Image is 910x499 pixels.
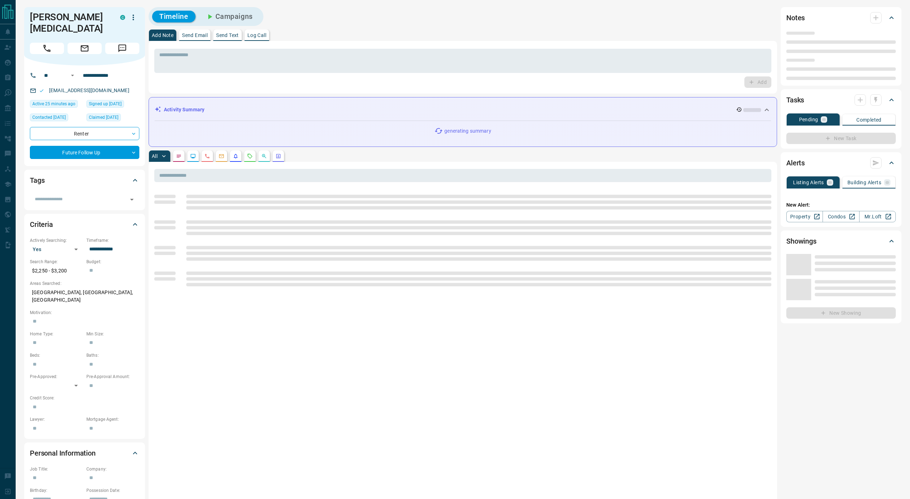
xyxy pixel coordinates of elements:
div: Renter [30,127,139,140]
button: Campaigns [198,11,260,22]
div: Tasks [786,91,896,108]
p: Building Alerts [847,180,881,185]
div: Activity Summary [155,103,771,116]
p: Possession Date: [86,487,139,494]
span: Signed up [DATE] [89,100,122,107]
div: Sat Dec 14 2024 [86,100,139,110]
svg: Listing Alerts [233,153,239,159]
p: All [152,154,157,159]
p: Company: [86,466,139,472]
svg: Agent Actions [275,153,281,159]
svg: Requests [247,153,253,159]
p: $2,250 - $3,200 [30,265,83,277]
p: Credit Score: [30,395,139,401]
button: Open [127,195,137,205]
button: Timeline [152,11,196,22]
p: Lawyer: [30,416,83,423]
a: Condos [823,211,859,222]
p: Baths: [86,352,139,359]
h2: Showings [786,235,817,247]
p: Min Size: [86,331,139,337]
p: Timeframe: [86,237,139,244]
p: New Alert: [786,201,896,209]
p: Motivation: [30,309,139,316]
span: Claimed [DATE] [89,114,118,121]
div: Showings [786,233,896,250]
p: Search Range: [30,259,83,265]
div: Alerts [786,154,896,171]
p: Activity Summary [164,106,204,113]
p: Pre-Approval Amount: [86,373,139,380]
h1: [PERSON_NAME][MEDICAL_DATA] [30,11,109,34]
h2: Tasks [786,94,804,106]
span: Email [68,43,102,54]
p: Log Call [247,33,266,38]
div: Sun Dec 15 2024 [86,113,139,123]
div: Sun Jul 27 2025 [30,113,83,123]
a: Property [786,211,823,222]
p: Completed [856,117,882,122]
p: Send Text [216,33,239,38]
a: [EMAIL_ADDRESS][DOMAIN_NAME] [49,87,129,93]
p: Birthday: [30,487,83,494]
p: Beds: [30,352,83,359]
div: Notes [786,9,896,26]
span: Contacted [DATE] [32,114,66,121]
div: Tags [30,172,139,189]
span: Active 25 minutes ago [32,100,75,107]
h2: Alerts [786,157,805,169]
p: Areas Searched: [30,280,139,287]
p: Pending [799,117,818,122]
p: generating summary [444,127,491,135]
div: condos.ca [120,15,125,20]
div: Personal Information [30,445,139,462]
svg: Lead Browsing Activity [190,153,196,159]
p: Listing Alerts [793,180,824,185]
p: Budget: [86,259,139,265]
p: Home Type: [30,331,83,337]
svg: Opportunities [261,153,267,159]
button: Open [68,71,77,80]
svg: Notes [176,153,182,159]
h2: Notes [786,12,805,23]
p: Mortgage Agent: [86,416,139,423]
h2: Personal Information [30,447,96,459]
p: Pre-Approved: [30,373,83,380]
svg: Calls [204,153,210,159]
p: Job Title: [30,466,83,472]
p: Send Email [182,33,208,38]
h2: Tags [30,175,44,186]
div: Criteria [30,216,139,233]
p: Add Note [152,33,173,38]
div: Yes [30,244,83,255]
svg: Email Valid [39,88,44,93]
h2: Criteria [30,219,53,230]
svg: Emails [219,153,224,159]
p: Actively Searching: [30,237,83,244]
p: [GEOGRAPHIC_DATA], [GEOGRAPHIC_DATA], [GEOGRAPHIC_DATA] [30,287,139,306]
span: Message [105,43,139,54]
div: Future Follow Up [30,146,139,159]
div: Tue Aug 12 2025 [30,100,83,110]
a: Mr.Loft [859,211,896,222]
span: Call [30,43,64,54]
